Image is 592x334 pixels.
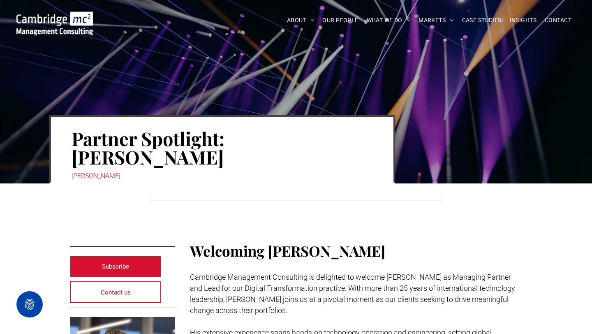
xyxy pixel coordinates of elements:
[102,256,129,277] span: Subscribe
[506,14,541,27] a: INSIGHTS
[458,14,506,27] a: CASE STUDIES
[318,14,362,27] a: OUR PEOPLE
[414,14,458,27] a: MARKETS
[363,14,415,27] a: WHAT WE DO
[72,170,373,182] div: [PERSON_NAME]
[190,241,385,260] span: Welcoming [PERSON_NAME]
[16,13,93,21] a: Your Business Transformed | Cambridge Management Consulting
[72,128,373,167] h1: Partner Spotlight: [PERSON_NAME]
[70,256,161,277] a: Subscribe
[541,14,576,27] a: CONTACT
[16,12,93,35] img: Go to Homepage
[70,281,161,303] a: Contact us
[101,282,131,303] span: Contact us
[190,273,515,315] span: Cambridge Management Consulting is delighted to welcome [PERSON_NAME] as Managing Partner and Lea...
[283,14,319,27] a: ABOUT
